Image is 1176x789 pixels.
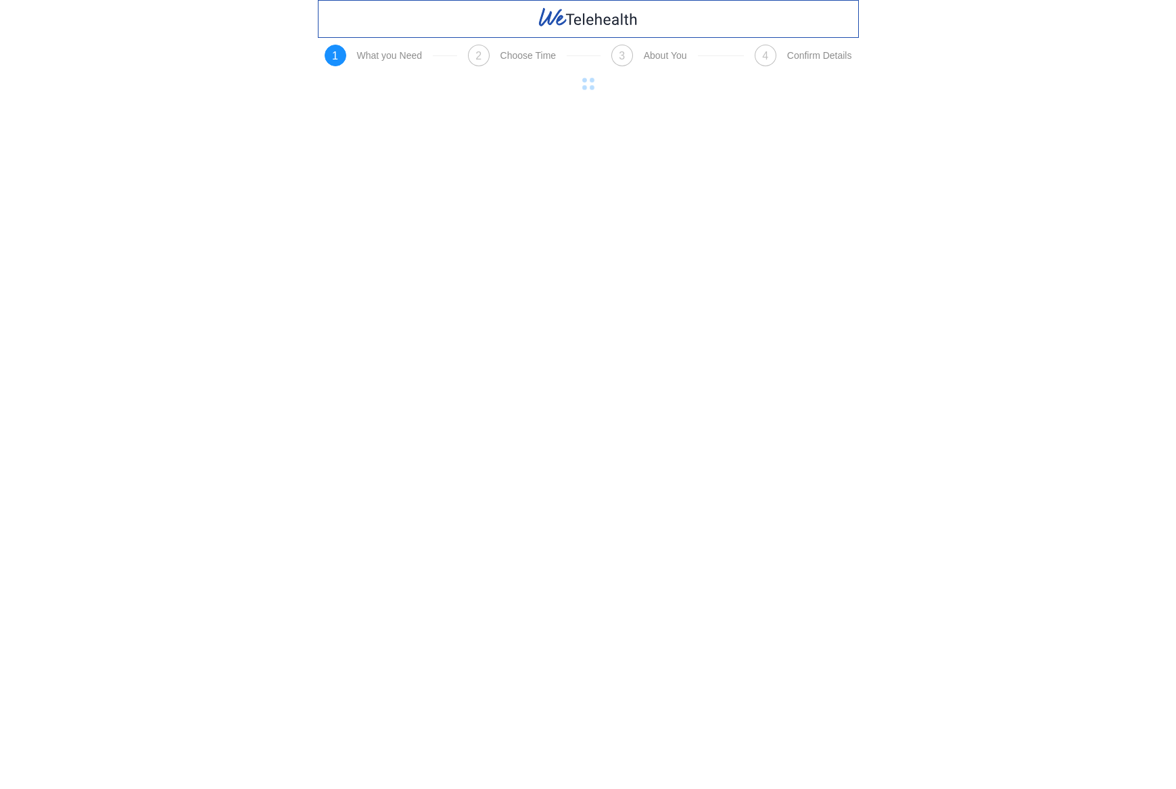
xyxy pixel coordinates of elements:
[537,6,639,28] img: WeTelehealth
[787,50,852,61] div: Confirm Details
[332,50,338,62] span: 1
[357,50,423,61] div: What you Need
[762,50,768,62] span: 4
[619,50,625,62] span: 3
[644,50,687,61] div: About You
[500,50,556,61] div: Choose Time
[475,50,481,62] span: 2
